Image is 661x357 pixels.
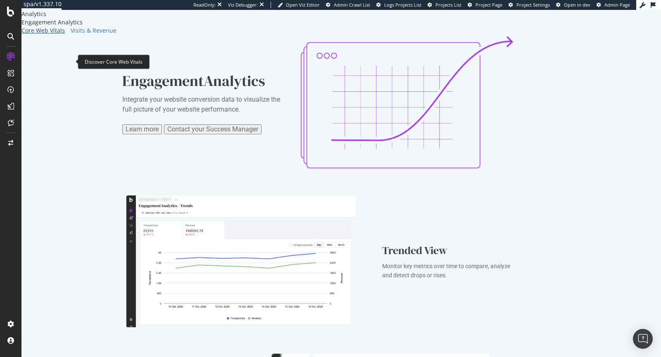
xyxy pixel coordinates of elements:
[633,329,653,349] div: Open Intercom Messenger
[435,2,461,8] span: Projects List
[516,2,550,8] span: Project Settings
[382,243,511,258] div: Trended View
[164,124,262,134] button: Contact your Success Manager
[509,2,550,8] a: Project Settings
[78,55,150,69] div: Discover Core Web Vitals
[476,2,502,8] span: Project Page
[326,2,370,8] a: Admin Crawl List
[334,2,370,8] span: Admin Crawl List
[597,2,630,8] a: Admin Page
[384,2,421,8] span: Logs Projects List
[21,10,122,18] div: Analytics
[122,71,288,91] div: EngagementAnalytics
[556,2,590,8] a: Open in dev
[468,2,502,8] a: Project Page
[228,2,258,8] div: Viz Debugger:
[604,2,630,8] span: Admin Page
[193,2,216,8] div: ReadOnly:
[376,2,421,8] a: Logs Projects List
[122,95,288,114] div: Integrate your website conversion data to visualize the full picture of your website performance.
[382,262,511,280] div: Monitor key metrics over time to compare, analyze and detect drops or rises.
[126,195,356,327] img: FbplYFhm.png
[122,124,162,134] button: Learn more
[286,2,320,8] span: Open Viz Editor
[21,26,65,35] a: Core Web Vitals
[278,2,320,8] a: Open Viz Editor
[564,2,590,8] span: Open in dev
[428,2,461,8] a: Projects List
[126,126,159,133] div: Learn more
[301,36,515,169] img: BGcj_qxS.png
[71,26,117,35] a: Visits & Revenue
[167,126,258,133] div: Contact your Success Manager
[21,18,122,26] div: Engagement Analytics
